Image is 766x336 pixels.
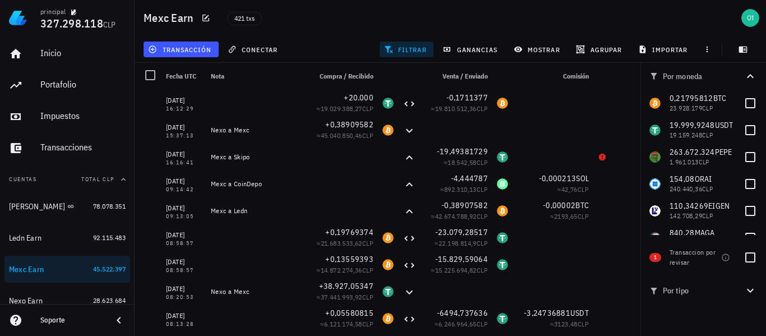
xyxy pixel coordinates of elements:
span: CLP [362,320,373,328]
span: CLP [702,211,713,220]
div: USDT-icon [497,232,508,243]
div: 08:58:57 [166,268,202,273]
span: Por tipo [649,284,744,297]
span: CLP [702,131,713,139]
button: Por tipo [640,275,766,306]
span: 78.078.351 [93,202,126,210]
span: 840,28 [670,228,695,238]
div: Compra / Recibido [306,63,378,90]
div: USDT-icon [382,286,394,297]
div: [DATE] [166,202,202,214]
div: PEPE-icon [649,151,661,163]
span: CLP [362,239,373,247]
span: ≈ [317,266,373,274]
div: 16:16:41 [166,160,202,165]
span: conectar [230,45,278,54]
span: ≈ [435,239,488,247]
span: transacción [150,45,211,54]
span: +0,19769374 [325,227,373,237]
span: -0,000213 [539,173,576,183]
span: 19.810.512,36 [435,104,477,113]
span: 1.961.013 [670,158,699,166]
span: Comisión [563,72,589,80]
div: [PERSON_NAME] [9,202,65,211]
span: CLP [477,239,488,247]
div: Fecha UTC [161,63,206,90]
div: 15:37:13 [166,133,202,139]
span: 42.674.788,92 [435,212,477,220]
span: CLP [477,158,488,167]
span: CLP [477,212,488,220]
a: Inicio [4,40,130,67]
div: Comisión [513,63,593,90]
span: ≈ [317,239,373,247]
div: Soporte [40,316,103,325]
span: CLP [578,185,589,194]
span: CLP [702,104,713,112]
a: Ledn Earn 92.115.483 [4,224,130,251]
div: 08:13:28 [166,321,202,327]
span: 45.040.850,46 [321,131,362,140]
button: conectar [223,42,285,57]
div: avatar [741,9,759,27]
div: BTC-icon [382,125,394,136]
button: ganancias [438,42,505,57]
div: ORAI-icon [649,178,661,190]
div: [DATE] [166,283,202,294]
button: filtrar [380,42,433,57]
div: Portafolio [40,79,126,90]
span: ≈ [550,212,589,220]
span: PEPE [715,147,732,157]
span: Venta / Enviado [442,72,488,80]
span: importar [640,45,688,54]
span: ganancias [445,45,497,54]
span: 19.999,9248 [670,120,715,130]
div: USDT-icon [382,98,394,109]
a: [PERSON_NAME] 78.078.351 [4,193,130,220]
span: +0,13559393 [325,254,373,264]
span: USDT [715,120,733,130]
div: USDT-icon [497,313,508,324]
span: mostrar [516,45,560,54]
span: SOL [576,173,589,183]
div: 16:12:29 [166,106,202,112]
button: mostrar [509,42,567,57]
div: [DATE] [166,229,202,241]
span: -4,444787 [451,173,488,183]
span: ≈ [435,320,488,328]
span: ≈ [431,212,488,220]
div: USDT-icon [497,151,508,163]
span: 15.225.694,82 [435,266,477,274]
button: CuentasTotal CLP [4,166,130,193]
span: ≈ [317,104,373,113]
span: ≈ [557,185,589,194]
span: CLP [477,185,488,194]
span: 327.298.118 [40,16,103,31]
span: 92.115.483 [93,233,126,242]
span: ≈ [444,158,488,167]
span: -15.829,59064 [435,254,488,264]
span: 2193,65 [554,212,578,220]
div: Transaccion por revisar [670,247,717,268]
span: CLP [477,104,488,113]
div: BTC-icon [649,98,661,109]
span: 3123,48 [554,320,578,328]
span: BTC [575,200,589,210]
span: CLP [702,185,713,193]
div: 08:20:53 [166,294,202,300]
div: BTC-icon [497,98,508,109]
span: MAGA [695,228,715,238]
div: Inicio [40,48,126,58]
span: ≈ [440,185,488,194]
span: Total CLP [81,176,114,183]
span: 19.159.248 [670,131,702,139]
div: [DATE] [166,95,202,106]
div: 08:58:57 [166,241,202,246]
div: Venta / Enviado [421,63,492,90]
span: 19.029.388,27 [321,104,362,113]
a: Nexo Earn 28.623.684 [4,287,130,314]
span: Nota [211,72,224,80]
div: Mexc Earn [9,265,44,274]
span: -3,24736881 [524,308,570,318]
span: CLP [362,131,373,140]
